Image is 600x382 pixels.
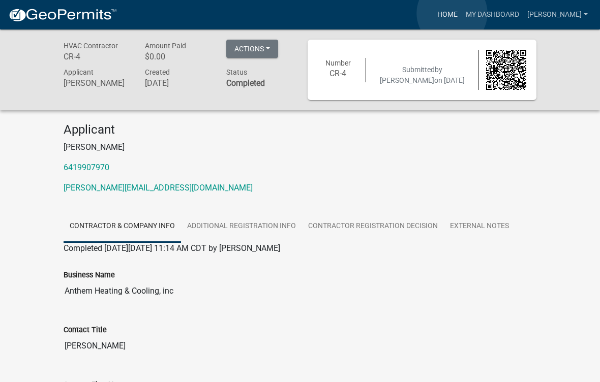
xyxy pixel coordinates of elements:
span: Submitted on [DATE] [380,66,465,84]
a: My Dashboard [462,5,523,24]
h4: Applicant [64,122,536,137]
a: Contractor Registration Decision [302,210,444,243]
a: Additional Registration Info [181,210,302,243]
strong: Completed [226,78,265,88]
img: QR code [486,50,526,90]
span: HVAC Contractor [64,42,118,50]
a: 6419907970 [64,163,109,172]
p: [PERSON_NAME] [64,141,536,153]
h6: CR-4 [64,52,130,61]
span: Created [145,68,170,76]
a: Home [433,5,462,24]
label: Business Name [64,272,115,279]
span: Number [325,59,351,67]
label: Contact Title [64,327,107,334]
span: Applicant [64,68,94,76]
a: [PERSON_NAME] [523,5,592,24]
span: Amount Paid [145,42,186,50]
h6: $0.00 [145,52,211,61]
a: [PERSON_NAME][EMAIL_ADDRESS][DOMAIN_NAME] [64,183,253,193]
button: Actions [226,40,278,58]
span: Status [226,68,247,76]
a: External Notes [444,210,515,243]
a: Contractor & Company Info [64,210,181,243]
span: Completed [DATE][DATE] 11:14 AM CDT by [PERSON_NAME] [64,243,280,253]
h6: [PERSON_NAME] [64,78,130,88]
h6: [DATE] [145,78,211,88]
h6: CR-4 [318,69,358,78]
